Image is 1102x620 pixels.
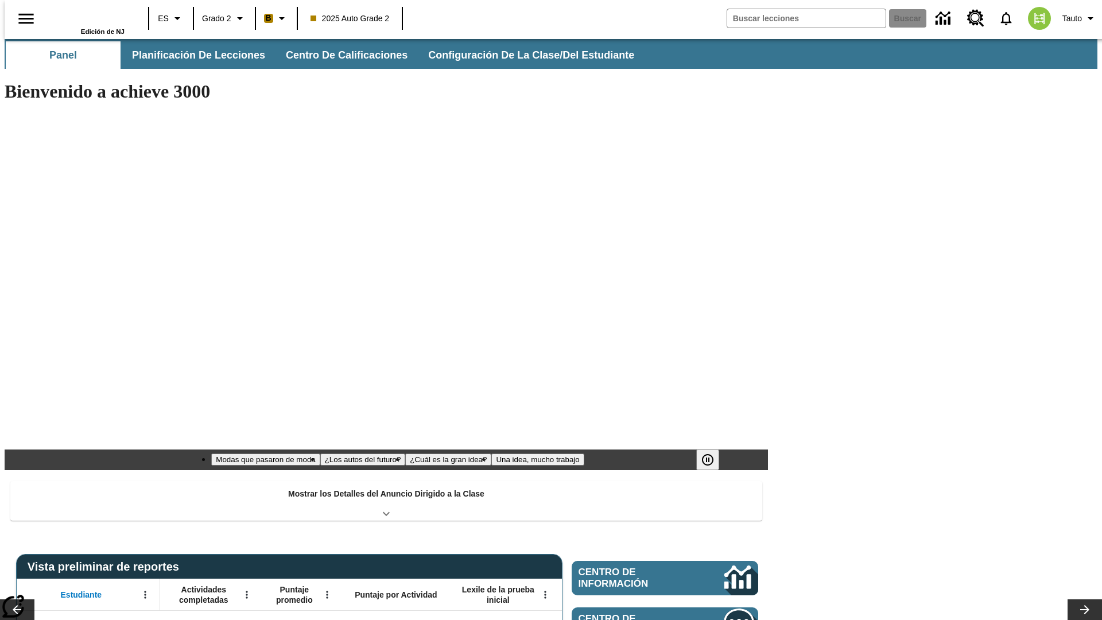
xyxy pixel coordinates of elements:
span: Lexile de la prueba inicial [456,584,540,605]
a: Centro de información [929,3,960,34]
button: Abrir menú [137,586,154,603]
button: Centro de calificaciones [277,41,417,69]
div: Portada [50,4,125,35]
div: Mostrar los Detalles del Anuncio Dirigido a la Clase [10,481,762,521]
input: Buscar campo [727,9,886,28]
button: Configuración de la clase/del estudiante [419,41,643,69]
button: Diapositiva 3 ¿Cuál es la gran idea? [405,454,491,466]
span: B [266,11,271,25]
img: avatar image [1028,7,1051,30]
button: Carrusel de lecciones, seguir [1068,599,1102,620]
span: 2025 Auto Grade 2 [311,13,390,25]
button: Escoja un nuevo avatar [1021,3,1058,33]
a: Centro de recursos, Se abrirá en una pestaña nueva. [960,3,991,34]
span: Estudiante [61,590,102,600]
button: Pausar [696,449,719,470]
button: Grado: Grado 2, Elige un grado [197,8,251,29]
button: Panel [6,41,121,69]
a: Portada [50,5,125,28]
p: Mostrar los Detalles del Anuncio Dirigido a la Clase [288,488,484,500]
a: Notificaciones [991,3,1021,33]
span: Actividades completadas [166,584,242,605]
div: Subbarra de navegación [5,41,645,69]
div: Pausar [696,449,731,470]
button: Diapositiva 1 Modas que pasaron de moda [211,454,320,466]
span: Centro de información [579,567,686,590]
span: ES [158,13,169,25]
button: Abrir menú [238,586,255,603]
button: Diapositiva 2 ¿Los autos del futuro? [320,454,406,466]
a: Centro de información [572,561,758,595]
span: Centro de calificaciones [286,49,408,62]
button: Lenguaje: ES, Selecciona un idioma [153,8,189,29]
div: Subbarra de navegación [5,39,1097,69]
span: Puntaje promedio [267,584,322,605]
span: Tauto [1062,13,1082,25]
span: Configuración de la clase/del estudiante [428,49,634,62]
h1: Bienvenido a achieve 3000 [5,81,768,102]
button: Abrir menú [537,586,554,603]
span: Grado 2 [202,13,231,25]
span: Edición de NJ [81,28,125,35]
button: Abrir menú [319,586,336,603]
button: Planificación de lecciones [123,41,274,69]
button: Diapositiva 4 Una idea, mucho trabajo [491,454,584,466]
span: Planificación de lecciones [132,49,265,62]
span: Puntaje por Actividad [355,590,437,600]
button: Abrir el menú lateral [9,2,43,36]
button: Boost El color de la clase es anaranjado claro. Cambiar el color de la clase. [259,8,293,29]
span: Vista preliminar de reportes [28,560,185,573]
button: Perfil/Configuración [1058,8,1102,29]
span: Panel [49,49,77,62]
